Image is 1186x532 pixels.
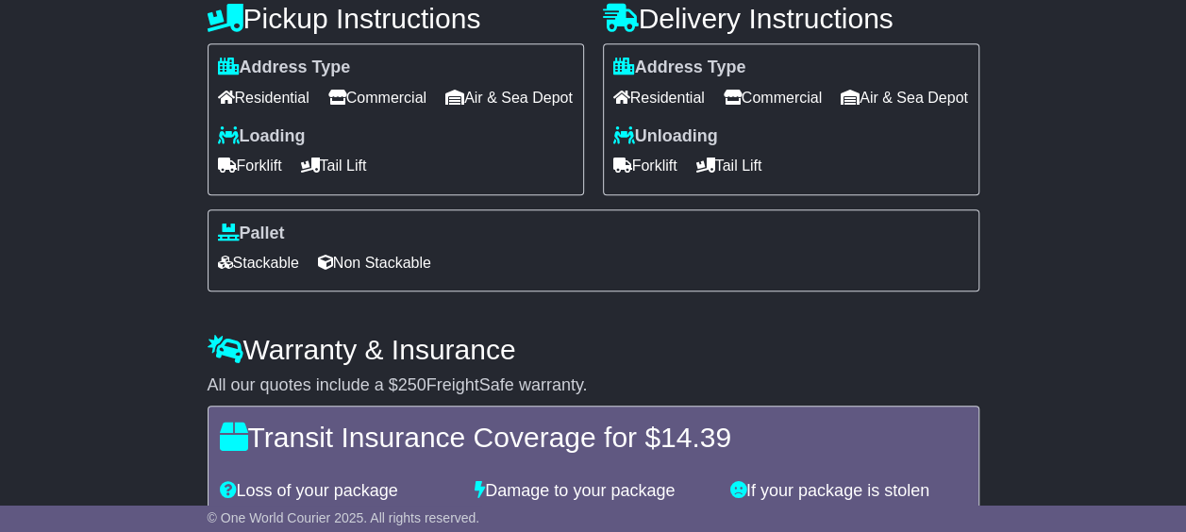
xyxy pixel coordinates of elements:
label: Unloading [613,126,718,147]
div: If your package is stolen [721,481,977,502]
span: 14.39 [660,422,731,453]
span: Forklift [613,151,677,180]
label: Address Type [613,58,746,78]
div: All our quotes include a $ FreightSafe warranty. [208,375,979,396]
span: Non Stackable [318,248,431,277]
span: Air & Sea Depot [841,83,968,112]
h4: Transit Insurance Coverage for $ [220,422,967,453]
label: Loading [218,126,306,147]
span: Residential [218,83,309,112]
span: 250 [398,375,426,394]
span: © One World Courier 2025. All rights reserved. [208,510,480,525]
span: Air & Sea Depot [445,83,573,112]
div: Loss of your package [210,481,466,502]
span: Tail Lift [301,151,367,180]
h4: Pickup Instructions [208,3,584,34]
span: Commercial [724,83,822,112]
span: Residential [613,83,705,112]
span: Forklift [218,151,282,180]
label: Pallet [218,224,285,244]
h4: Warranty & Insurance [208,334,979,365]
label: Address Type [218,58,351,78]
div: Damage to your package [465,481,721,502]
h4: Delivery Instructions [603,3,979,34]
span: Tail Lift [696,151,762,180]
span: Commercial [328,83,426,112]
span: Stackable [218,248,299,277]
